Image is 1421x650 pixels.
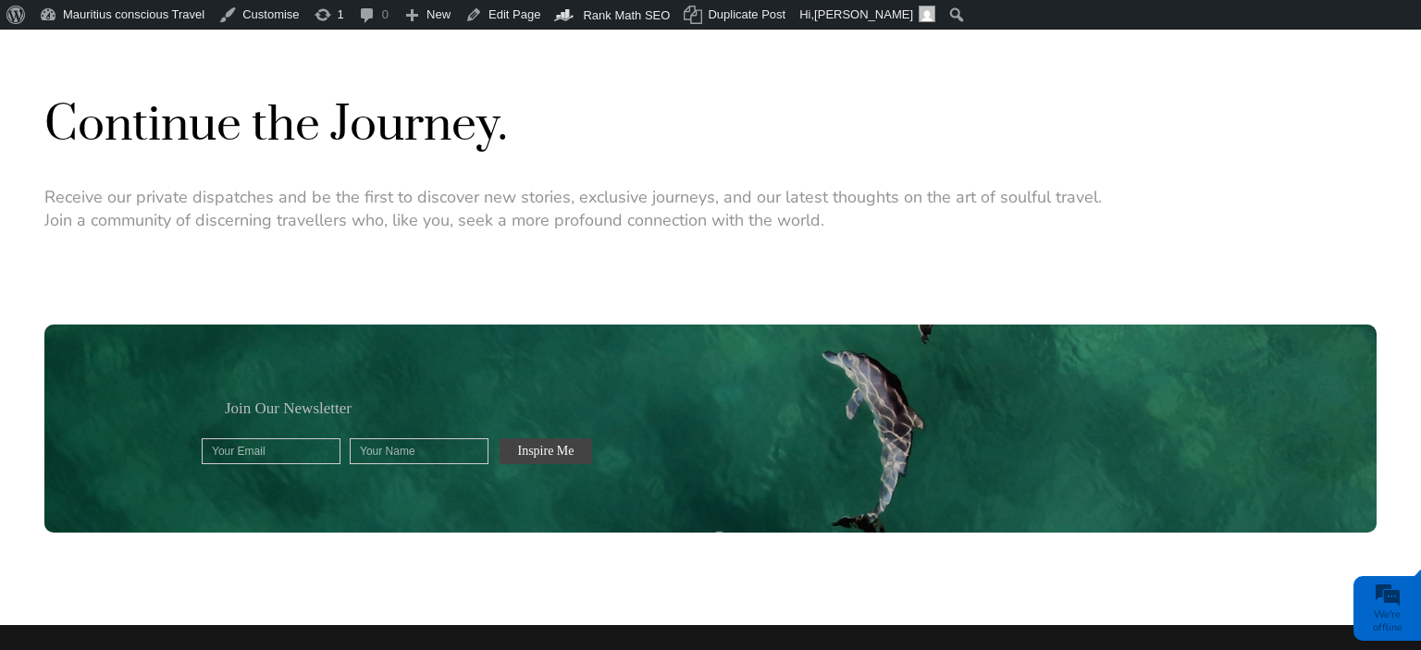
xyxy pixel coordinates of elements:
span: [PERSON_NAME] [814,7,913,21]
input: Your Email [202,438,340,464]
input: Your Name [350,438,488,464]
input: Inspire Me [500,438,592,464]
span: Rank Math SEO [583,8,670,22]
h2: Continue the Journey. [44,94,1377,156]
p: Receive our private dispatches and be the first to discover new stories, exclusive journeys, and ... [44,186,1108,232]
div: We're offline [1358,608,1416,634]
